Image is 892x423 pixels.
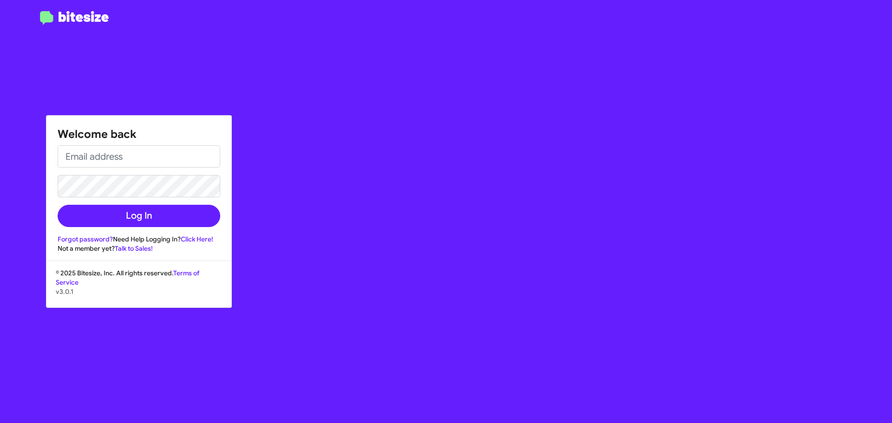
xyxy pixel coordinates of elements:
h1: Welcome back [58,127,220,142]
div: © 2025 Bitesize, Inc. All rights reserved. [46,268,231,307]
div: Need Help Logging In? [58,234,220,244]
p: v3.0.1 [56,287,222,296]
input: Email address [58,145,220,168]
a: Click Here! [181,235,213,243]
div: Not a member yet? [58,244,220,253]
button: Log In [58,205,220,227]
a: Talk to Sales! [115,244,153,253]
a: Forgot password? [58,235,113,243]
